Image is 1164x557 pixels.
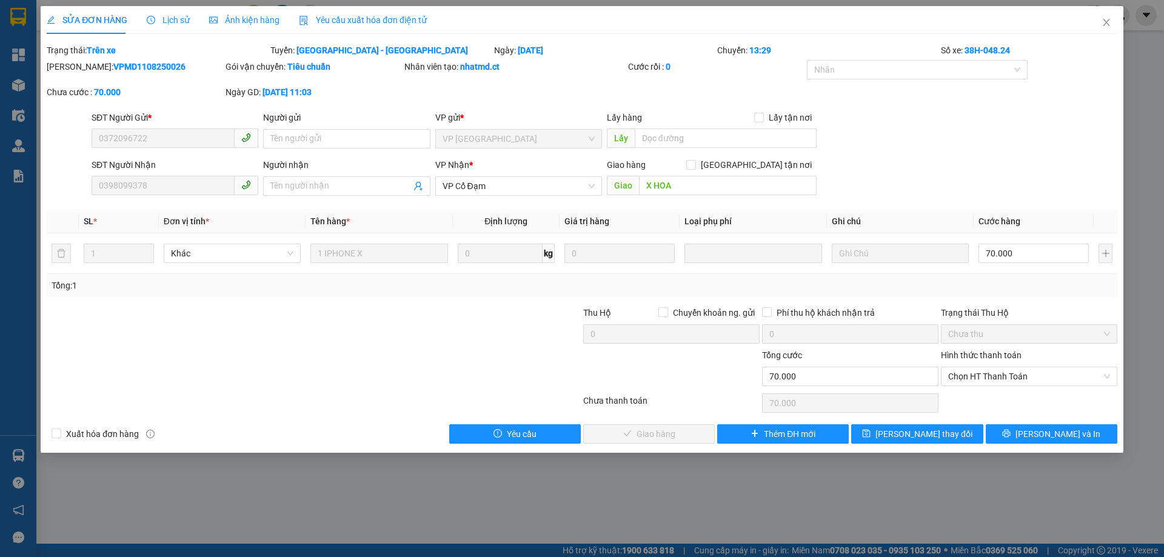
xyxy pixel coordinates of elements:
div: Chưa thanh toán [582,394,761,415]
div: VP gửi [435,111,602,124]
div: Ngày: [493,44,717,57]
button: plus [1099,244,1112,263]
span: Định lượng [484,216,527,226]
span: picture [209,16,218,24]
div: Gói vận chuyển: [226,60,402,73]
span: VP Cổ Đạm [443,177,595,195]
span: phone [241,180,251,190]
div: Trạng thái Thu Hộ [941,306,1117,319]
span: Chưa thu [948,325,1110,343]
span: printer [1002,429,1011,439]
span: VP Mỹ Đình [443,130,595,148]
b: Tiêu chuẩn [287,62,330,72]
span: Lấy tận nơi [764,111,817,124]
span: plus [751,429,759,439]
span: kg [543,244,555,263]
span: info-circle [146,430,155,438]
div: Tuyến: [269,44,493,57]
th: Ghi chú [827,210,974,233]
span: Chuyển khoản ng. gửi [668,306,760,319]
input: Dọc đường [639,176,817,195]
div: SĐT Người Gửi [92,111,258,124]
b: [GEOGRAPHIC_DATA] - [GEOGRAPHIC_DATA] [296,45,468,55]
button: delete [52,244,71,263]
b: 38H-048.24 [965,45,1010,55]
div: Người nhận [263,158,430,172]
label: Hình thức thanh toán [941,350,1022,360]
img: icon [299,16,309,25]
div: Chưa cước : [47,85,223,99]
input: Ghi Chú [832,244,969,263]
div: SĐT Người Nhận [92,158,258,172]
div: Nhân viên tạo: [404,60,626,73]
span: Phí thu hộ khách nhận trả [772,306,880,319]
div: Số xe: [940,44,1119,57]
div: Chuyến: [716,44,940,57]
span: SỬA ĐƠN HÀNG [47,15,127,25]
span: Cước hàng [978,216,1020,226]
b: VPMD1108250026 [113,62,186,72]
span: exclamation-circle [493,429,502,439]
div: [PERSON_NAME]: [47,60,223,73]
span: Lịch sử [147,15,190,25]
span: Giá trị hàng [564,216,609,226]
div: Cước rồi : [628,60,804,73]
span: close [1102,18,1111,27]
span: Đơn vị tính [164,216,209,226]
b: [DATE] [518,45,543,55]
span: Yêu cầu [507,427,537,441]
button: checkGiao hàng [583,424,715,444]
span: Thêm ĐH mới [764,427,815,441]
span: VP Nhận [435,160,469,170]
span: phone [241,133,251,142]
span: clock-circle [147,16,155,24]
button: save[PERSON_NAME] thay đổi [851,424,983,444]
input: Dọc đường [635,128,817,148]
input: VD: Bàn, Ghế [310,244,447,263]
span: Yêu cầu xuất hóa đơn điện tử [299,15,427,25]
b: nhatmd.ct [460,62,500,72]
span: [GEOGRAPHIC_DATA] tận nơi [696,158,817,172]
span: [PERSON_NAME] và In [1015,427,1100,441]
span: Lấy hàng [607,113,642,122]
span: Khác [171,244,293,262]
input: 0 [564,244,675,263]
span: user-add [413,181,423,191]
span: Tên hàng [310,216,350,226]
div: Người gửi [263,111,430,124]
span: edit [47,16,55,24]
span: Chọn HT Thanh Toán [948,367,1110,385]
span: Lấy [607,128,635,148]
b: 70.000 [94,87,121,97]
span: save [862,429,871,439]
button: Close [1089,6,1123,40]
th: Loại phụ phí [680,210,826,233]
span: Giao hàng [607,160,646,170]
div: Trạng thái: [45,44,269,57]
span: Tổng cước [762,350,802,360]
button: plusThêm ĐH mới [717,424,849,444]
b: 13:29 [749,45,771,55]
b: [DATE] 11:03 [263,87,312,97]
span: Thu Hộ [583,308,611,318]
span: close-circle [1103,373,1111,380]
span: Giao [607,176,639,195]
button: printer[PERSON_NAME] và In [986,424,1117,444]
span: [PERSON_NAME] thay đổi [875,427,972,441]
div: Tổng: 1 [52,279,449,292]
b: 0 [666,62,671,72]
span: SL [84,216,93,226]
div: Ngày GD: [226,85,402,99]
span: Xuất hóa đơn hàng [61,427,144,441]
span: Ảnh kiện hàng [209,15,279,25]
b: Trên xe [87,45,116,55]
button: exclamation-circleYêu cầu [449,424,581,444]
